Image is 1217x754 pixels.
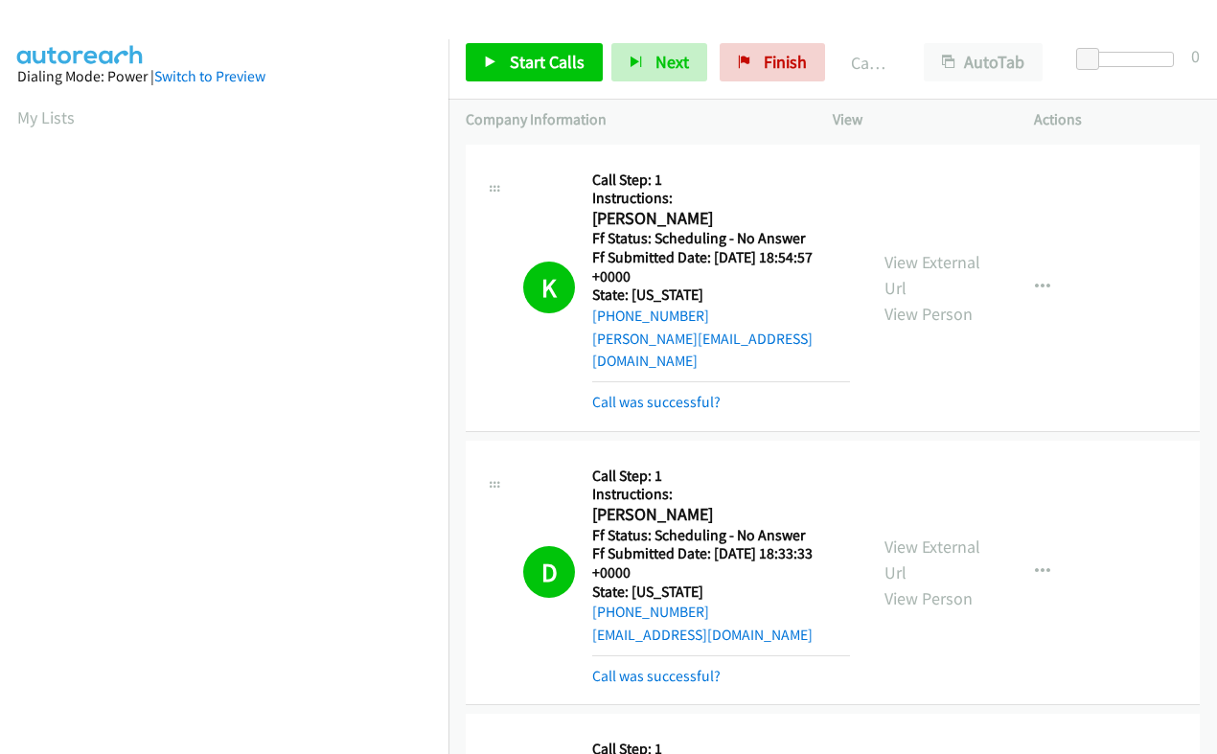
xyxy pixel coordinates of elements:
[884,587,973,609] a: View Person
[833,108,999,131] p: View
[523,262,575,313] h1: K
[592,467,850,486] h5: Call Step: 1
[154,67,265,85] a: Switch to Preview
[592,307,709,325] a: [PHONE_NUMBER]
[764,51,807,73] span: Finish
[592,603,709,621] a: [PHONE_NUMBER]
[592,485,850,504] h5: Instructions:
[884,536,980,583] a: View External Url
[592,229,850,248] h5: Ff Status: Scheduling - No Answer
[884,303,973,325] a: View Person
[17,65,431,88] div: Dialing Mode: Power |
[592,330,813,371] a: [PERSON_NAME][EMAIL_ADDRESS][DOMAIN_NAME]
[592,286,850,305] h5: State: [US_STATE]
[592,393,721,411] a: Call was successful?
[592,504,841,526] h2: [PERSON_NAME]
[466,108,798,131] p: Company Information
[592,189,850,208] h5: Instructions:
[510,51,585,73] span: Start Calls
[592,171,850,190] h5: Call Step: 1
[924,43,1043,81] button: AutoTab
[592,208,841,230] h2: [PERSON_NAME]
[466,43,603,81] a: Start Calls
[851,50,889,76] p: Call Completed
[655,51,689,73] span: Next
[592,667,721,685] a: Call was successful?
[1034,108,1201,131] p: Actions
[592,544,850,582] h5: Ff Submitted Date: [DATE] 18:33:33 +0000
[17,106,75,128] a: My Lists
[592,526,850,545] h5: Ff Status: Scheduling - No Answer
[592,248,850,286] h5: Ff Submitted Date: [DATE] 18:54:57 +0000
[611,43,707,81] button: Next
[1161,301,1217,453] iframe: Resource Center
[523,546,575,598] h1: D
[720,43,825,81] a: Finish
[592,583,850,602] h5: State: [US_STATE]
[1191,43,1200,69] div: 0
[884,251,980,299] a: View External Url
[592,626,813,644] a: [EMAIL_ADDRESS][DOMAIN_NAME]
